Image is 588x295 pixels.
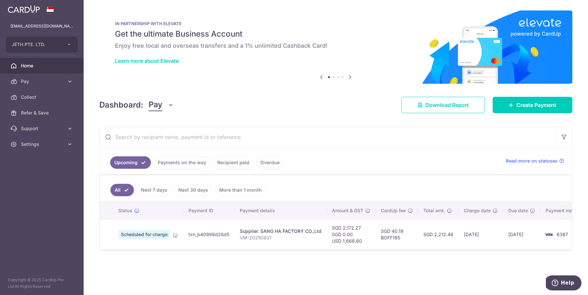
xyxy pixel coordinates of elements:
td: SGD 2,172.27 SGD 0.00 USD 1,668.60 [327,219,376,250]
span: Charge date [464,207,491,214]
th: Payment details [235,202,327,219]
a: Recipient paid [213,156,253,169]
td: [DATE] [459,219,503,250]
img: Bank Card [542,231,555,238]
a: Next 30 days [174,184,212,196]
input: Search by recipient name, payment id or reference [100,127,556,147]
a: Payments on the way [154,156,210,169]
span: Download Report [425,101,469,109]
span: Create Payment [516,101,556,109]
h4: Dashboard: [99,99,143,111]
a: Read more on statuses [506,158,564,164]
th: Payment ID [183,202,235,219]
a: Overdue [256,156,284,169]
span: Total amt. [423,207,445,214]
span: Read more on statuses [506,158,558,164]
h5: Get the ultimate Business Account [115,29,557,39]
td: [DATE] [503,219,540,250]
td: SGD 40.19 BOFF185 [376,219,418,250]
a: Learn more about Elevate [115,58,179,64]
span: Due date [508,207,528,214]
a: Create Payment [493,97,572,113]
span: Settings [21,141,64,147]
button: Pay [149,99,174,111]
h6: Enjoy free local and overseas transfers and a 1% unlimited Cashback Card! [115,42,557,50]
a: More than 1 month [215,184,266,196]
span: Amount & GST [332,207,363,214]
span: CardUp fee [381,207,406,214]
a: Download Report [401,97,485,113]
span: Status [118,207,132,214]
span: Home [21,62,64,69]
span: Pay [149,99,162,111]
p: IN PARTNERSHIP WITH ELEVATE [115,21,557,26]
span: Support [21,125,64,132]
a: Next 7 days [137,184,171,196]
button: JETH PTE. LTD. [6,37,78,52]
a: Upcoming [110,156,151,169]
p: [EMAIL_ADDRESS][DOMAIN_NAME] [10,23,73,29]
iframe: Opens a widget where you can find more information [546,275,581,292]
span: Collect [21,94,64,100]
div: Supplier. SANG HA FACTORY CO.,Ltd [240,228,321,234]
span: Refer & Save [21,110,64,116]
span: Pay [21,78,64,85]
img: Renovation banner [99,10,572,84]
span: Scheduled for charge [118,230,170,239]
td: txn_b40999d28d5 [183,219,235,250]
td: SGD 2,212.46 [418,219,459,250]
span: JETH PTE. LTD. [12,41,60,48]
a: All [110,184,134,196]
span: 6387 [557,232,568,237]
p: VM-20250821 [240,234,321,241]
img: CardUp [8,5,40,13]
